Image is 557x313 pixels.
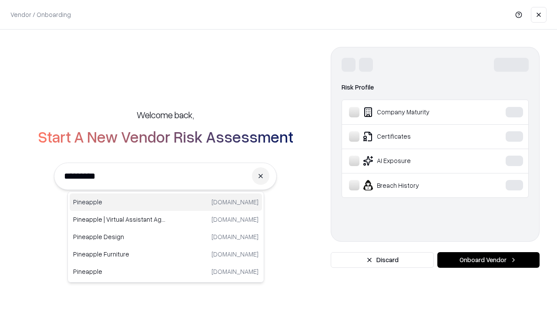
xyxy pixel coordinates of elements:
[38,128,293,145] h2: Start A New Vendor Risk Assessment
[73,215,166,224] p: Pineapple | Virtual Assistant Agency
[211,232,258,241] p: [DOMAIN_NAME]
[73,267,166,276] p: Pineapple
[342,82,529,93] div: Risk Profile
[73,197,166,206] p: Pineapple
[211,250,258,259] p: [DOMAIN_NAME]
[67,191,264,283] div: Suggestions
[73,250,166,259] p: Pineapple Furniture
[349,107,479,117] div: Company Maturity
[331,252,434,268] button: Discard
[211,215,258,224] p: [DOMAIN_NAME]
[10,10,71,19] p: Vendor / Onboarding
[211,197,258,206] p: [DOMAIN_NAME]
[349,131,479,142] div: Certificates
[211,267,258,276] p: [DOMAIN_NAME]
[349,156,479,166] div: AI Exposure
[137,109,194,121] h5: Welcome back,
[349,180,479,190] div: Breach History
[437,252,540,268] button: Onboard Vendor
[73,232,166,241] p: Pineapple Design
